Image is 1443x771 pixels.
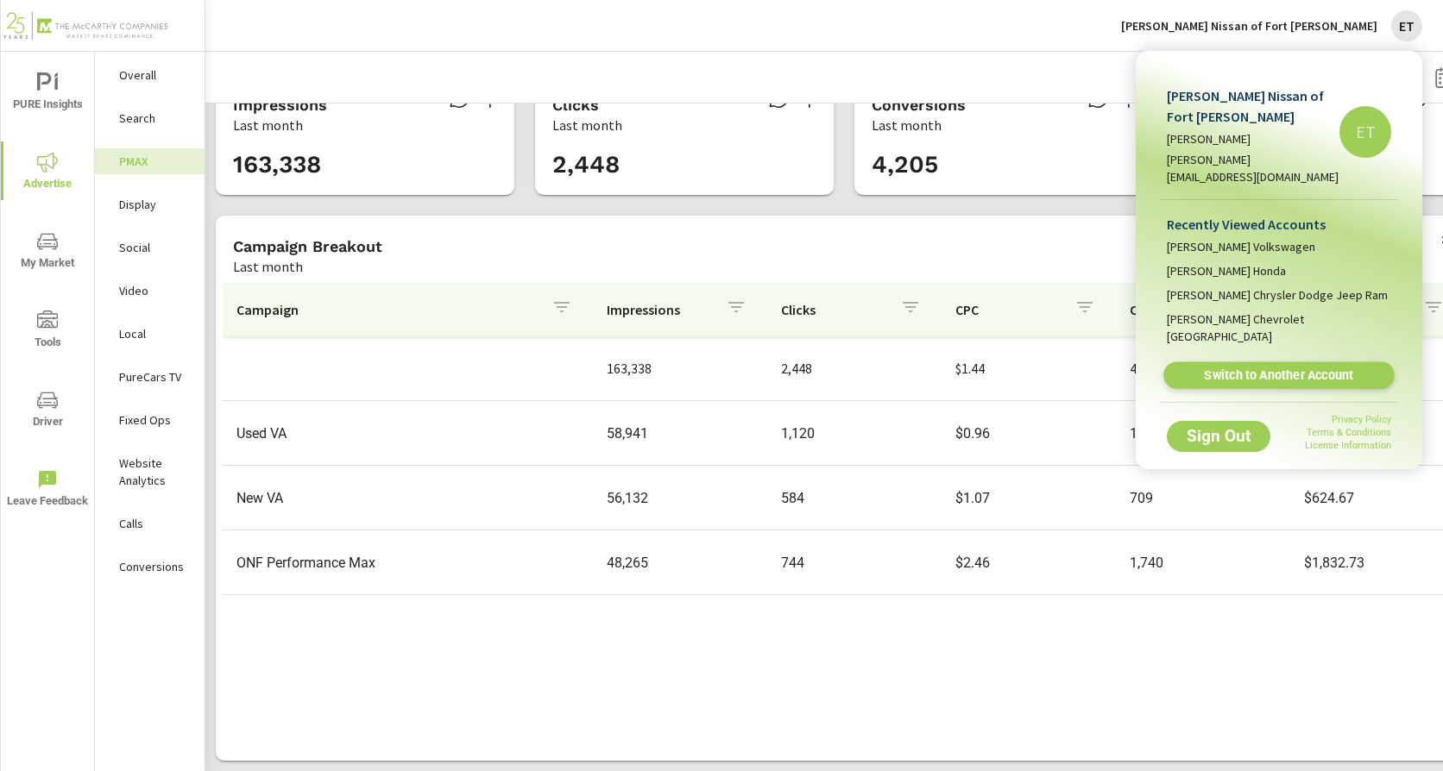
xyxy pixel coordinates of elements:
span: Sign Out [1181,429,1257,444]
button: Sign Out [1167,421,1270,452]
a: License Information [1305,440,1391,451]
p: Recently Viewed Accounts [1167,214,1391,235]
span: [PERSON_NAME] Chrysler Dodge Jeep Ram [1167,286,1388,304]
p: [PERSON_NAME][EMAIL_ADDRESS][DOMAIN_NAME] [1167,151,1339,185]
a: Terms & Conditions [1307,427,1391,438]
div: ET [1339,106,1391,158]
a: Switch to Another Account [1163,362,1395,389]
span: [PERSON_NAME] Volkswagen [1167,238,1315,255]
p: [PERSON_NAME] [1167,130,1339,147]
a: Privacy Policy [1332,414,1391,425]
span: [PERSON_NAME] Chevrolet [GEOGRAPHIC_DATA] [1167,310,1391,345]
span: Switch to Another Account [1173,367,1384,384]
p: [PERSON_NAME] Nissan of Fort [PERSON_NAME] [1167,85,1339,127]
span: [PERSON_NAME] Honda [1167,262,1286,279]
